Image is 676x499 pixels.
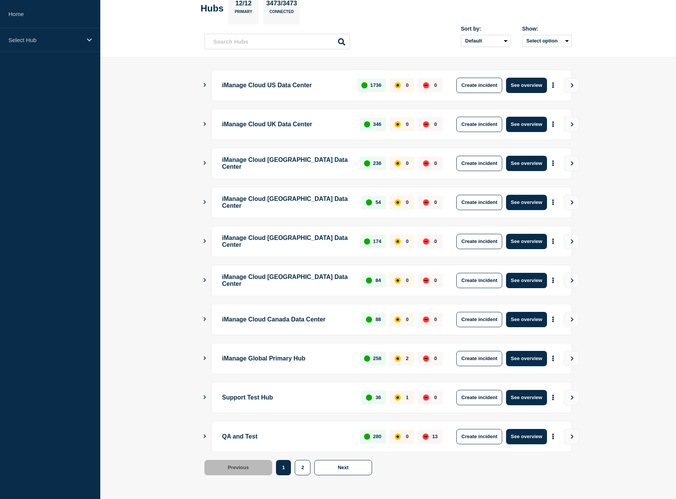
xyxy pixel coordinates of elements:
p: 0 [434,82,437,88]
p: Connected [269,10,294,18]
button: View [564,117,579,132]
p: 0 [406,316,408,322]
div: affected [395,395,401,401]
button: See overview [506,156,547,171]
div: up [366,395,372,401]
p: Primary [235,10,252,18]
button: Previous [204,460,272,475]
button: View [564,312,579,327]
div: down [423,121,429,127]
h2: Hubs [201,3,224,14]
button: Create incident [456,234,502,249]
p: QA and Test [222,429,351,444]
p: Select Hub [8,37,82,43]
div: affected [395,160,401,166]
button: 1 [276,460,291,475]
button: See overview [506,78,547,93]
button: View [564,390,579,405]
span: Next [338,465,348,470]
button: Show Connected Hubs [203,434,207,439]
button: Create incident [456,429,502,444]
div: up [366,199,372,205]
div: up [366,277,372,284]
button: See overview [506,117,547,132]
p: 0 [406,238,408,244]
button: View [564,156,579,171]
button: Create incident [456,273,502,288]
p: 280 [373,434,382,439]
p: iManage Cloud UK Data Center [222,117,351,132]
button: More actions [548,312,558,326]
p: 346 [373,121,382,127]
div: affected [395,199,401,205]
div: down [423,160,429,166]
p: 0 [434,121,437,127]
div: affected [395,82,401,88]
p: 0 [434,395,437,400]
button: Create incident [456,351,502,366]
div: affected [395,277,401,284]
p: Support Test Hub [222,390,353,405]
button: More actions [548,390,558,404]
p: iManage Cloud [GEOGRAPHIC_DATA] Data Center [222,234,351,249]
button: Show Connected Hubs [203,316,207,322]
p: 0 [406,121,408,127]
p: 1 [406,395,408,400]
button: View [564,351,579,366]
p: 0 [434,277,437,283]
button: More actions [548,156,558,170]
p: 54 [376,199,381,205]
button: More actions [548,351,558,365]
p: iManage Cloud [GEOGRAPHIC_DATA] Data Center [222,156,351,171]
div: down [423,395,429,401]
button: View [564,234,579,249]
button: Next [314,460,372,475]
p: 0 [434,238,437,244]
div: down [423,355,429,362]
p: 36 [376,395,381,400]
button: More actions [548,117,558,131]
p: 0 [406,434,408,439]
p: 84 [376,277,381,283]
div: up [364,238,370,245]
span: Previous [228,465,249,470]
div: up [364,355,370,362]
button: See overview [506,273,547,288]
p: iManage Cloud Canada Data Center [222,312,353,327]
input: Search Hubs [204,34,350,49]
button: More actions [548,78,558,92]
button: Show Connected Hubs [203,277,207,283]
button: More actions [548,195,558,209]
button: View [564,195,579,210]
button: Show Connected Hubs [203,355,207,361]
div: down [423,316,429,323]
p: 0 [406,82,408,88]
p: 0 [406,277,408,283]
div: affected [395,121,401,127]
div: affected [395,238,401,245]
p: 0 [434,316,437,322]
button: Show Connected Hubs [203,395,207,400]
button: Show Connected Hubs [203,238,207,244]
div: Sort by: [461,26,511,32]
button: View [564,429,579,444]
button: See overview [506,351,547,366]
div: down [423,199,429,205]
p: 0 [434,355,437,361]
button: See overview [506,234,547,249]
p: 174 [373,238,382,244]
button: Create incident [456,312,502,327]
div: up [361,82,367,88]
p: 0 [406,160,408,166]
button: See overview [506,429,547,444]
div: affected [395,316,401,323]
div: down [423,434,429,440]
button: Create incident [456,78,502,93]
p: 1736 [370,82,381,88]
button: View [564,273,579,288]
button: Select option [522,35,572,47]
p: 0 [434,160,437,166]
p: 13 [432,434,438,439]
div: up [364,434,370,440]
select: Sort by [461,35,511,47]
